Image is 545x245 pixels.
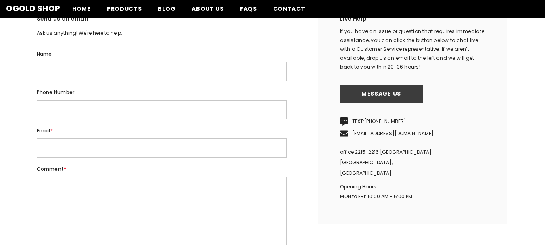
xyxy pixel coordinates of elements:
[240,5,257,13] span: FAQs
[265,4,313,18] a: Contact
[340,14,485,27] h2: Live Help
[37,165,287,174] label: Comment
[37,126,287,135] label: Email
[6,4,60,13] a: Ogold Shop
[37,88,287,97] label: Phone number
[232,4,265,18] a: FAQs
[340,147,485,178] p: office 2215-2216 [GEOGRAPHIC_DATA] [GEOGRAPHIC_DATA], [GEOGRAPHIC_DATA]
[158,5,175,13] span: Blog
[192,5,224,13] span: About us
[273,5,305,13] span: Contact
[352,118,406,125] span: TEXT:
[37,50,287,59] label: Name
[107,5,142,13] span: Products
[150,4,184,18] a: Blog
[184,4,232,18] a: About us
[340,182,485,201] p: Opening Hours: MON to FRI: 10:00 AM - 5:00 PM
[364,118,406,125] a: [PHONE_NUMBER]
[340,27,485,71] div: If you have an issue or question that requires immediate assistance, you can click the button bel...
[352,130,434,137] a: [EMAIL_ADDRESS][DOMAIN_NAME]
[64,4,99,18] a: Home
[340,85,423,103] a: Message us
[99,4,150,18] a: Products
[72,5,91,13] span: Home
[37,29,287,38] p: Ask us anything! We're here to help.
[37,14,287,29] h3: Send us an email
